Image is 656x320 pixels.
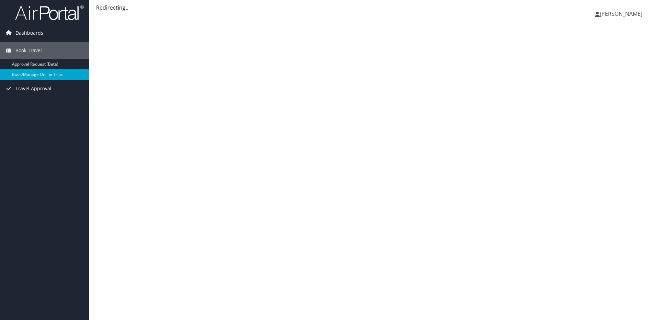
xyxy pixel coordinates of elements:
[15,24,43,42] span: Dashboards
[96,3,649,12] div: Redirecting...
[15,4,84,21] img: airportal-logo.png
[600,10,642,18] span: [PERSON_NAME]
[595,3,649,24] a: [PERSON_NAME]
[15,42,42,59] span: Book Travel
[15,80,51,97] span: Travel Approval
